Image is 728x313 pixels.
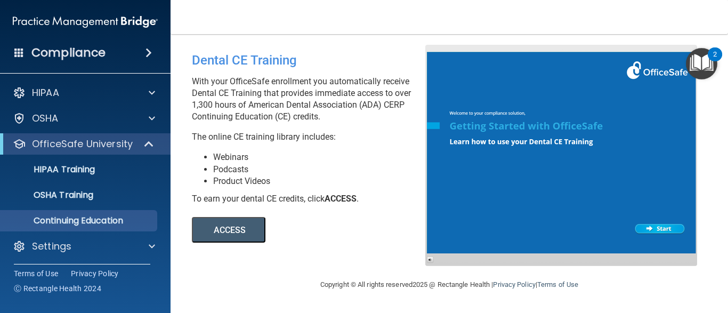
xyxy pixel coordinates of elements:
[32,240,71,253] p: Settings
[31,45,106,60] h4: Compliance
[493,280,535,288] a: Privacy Policy
[14,268,58,279] a: Terms of Use
[32,138,133,150] p: OfficeSafe University
[713,54,717,68] div: 2
[192,217,265,243] button: ACCESS
[686,48,717,79] button: Open Resource Center, 2 new notifications
[192,131,433,143] p: The online CE training library includes:
[13,86,155,99] a: HIPAA
[71,268,119,279] a: Privacy Policy
[13,138,155,150] a: OfficeSafe University
[14,283,101,294] span: Ⓒ Rectangle Health 2024
[192,76,433,123] p: With your OfficeSafe enrollment you automatically receive Dental CE Training that provides immedi...
[7,190,93,200] p: OSHA Training
[192,227,483,235] a: ACCESS
[13,11,158,33] img: PMB logo
[7,215,152,226] p: Continuing Education
[213,164,433,175] li: Podcasts
[537,280,578,288] a: Terms of Use
[32,86,59,99] p: HIPAA
[192,193,433,205] div: To earn your dental CE credits, click .
[213,151,433,163] li: Webinars
[7,164,95,175] p: HIPAA Training
[13,240,155,253] a: Settings
[13,112,155,125] a: OSHA
[32,112,59,125] p: OSHA
[213,175,433,187] li: Product Videos
[192,45,433,76] div: Dental CE Training
[325,194,357,204] b: ACCESS
[255,268,644,302] div: Copyright © All rights reserved 2025 @ Rectangle Health | |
